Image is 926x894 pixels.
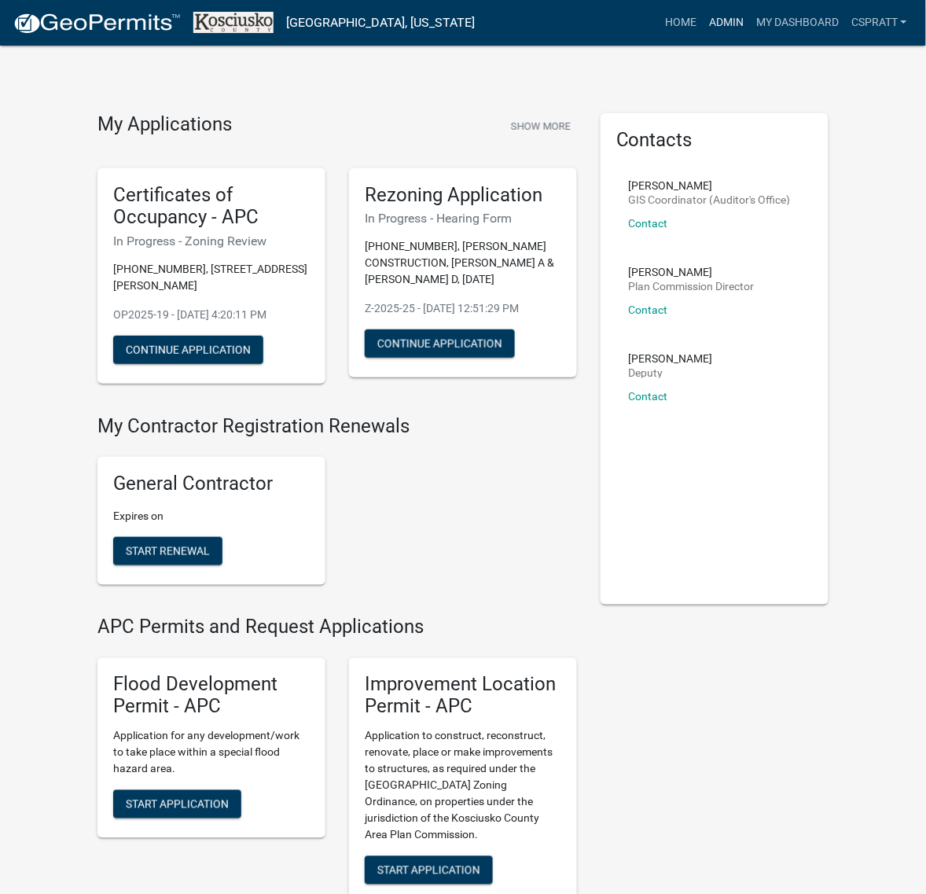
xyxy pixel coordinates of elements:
h5: Certificates of Occupancy - APC [113,184,310,230]
a: Contact [629,217,668,230]
wm-registration-list-section: My Contractor Registration Renewals [97,415,577,598]
h5: Improvement Location Permit - APC [365,674,561,719]
h5: Rezoning Application [365,184,561,207]
p: OP2025-19 - [DATE] 4:20:11 PM [113,307,310,323]
button: Start Application [113,790,241,819]
a: Home [659,8,703,38]
p: Plan Commission Director [629,281,755,292]
a: [GEOGRAPHIC_DATA], [US_STATE] [286,9,475,36]
p: Expires on [113,508,310,524]
button: Continue Application [113,336,263,364]
h4: APC Permits and Request Applications [97,616,577,639]
h4: My Applications [97,113,232,137]
a: Admin [703,8,750,38]
button: Continue Application [365,329,515,358]
button: Show More [505,113,577,139]
button: Start Renewal [113,537,222,565]
p: [PERSON_NAME] [629,267,755,278]
a: Contact [629,304,668,316]
p: [PERSON_NAME] [629,353,713,364]
p: [PERSON_NAME] [629,180,791,191]
p: Deputy [629,367,713,378]
a: Contact [629,390,668,403]
h6: In Progress - Zoning Review [113,234,310,248]
img: Kosciusko County, Indiana [193,12,274,33]
h6: In Progress - Hearing Form [365,211,561,226]
p: Application to construct, reconstruct, renovate, place or make improvements to structures, as req... [365,728,561,844]
p: [PHONE_NUMBER], [PERSON_NAME] CONSTRUCTION, [PERSON_NAME] A & [PERSON_NAME] D, [DATE] [365,238,561,288]
p: GIS Coordinator (Auditor's Office) [629,194,791,205]
p: Z-2025-25 - [DATE] 12:51:29 PM [365,300,561,317]
p: [PHONE_NUMBER], [STREET_ADDRESS][PERSON_NAME] [113,261,310,294]
a: cspratt [845,8,913,38]
span: Start Application [377,864,480,877]
h4: My Contractor Registration Renewals [97,415,577,438]
h5: Flood Development Permit - APC [113,674,310,719]
h5: General Contractor [113,473,310,495]
h5: Contacts [616,129,813,152]
p: Application for any development/work to take place within a special flood hazard area. [113,728,310,778]
a: My Dashboard [750,8,845,38]
span: Start Renewal [126,544,210,557]
span: Start Application [126,798,229,811]
button: Start Application [365,856,493,885]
